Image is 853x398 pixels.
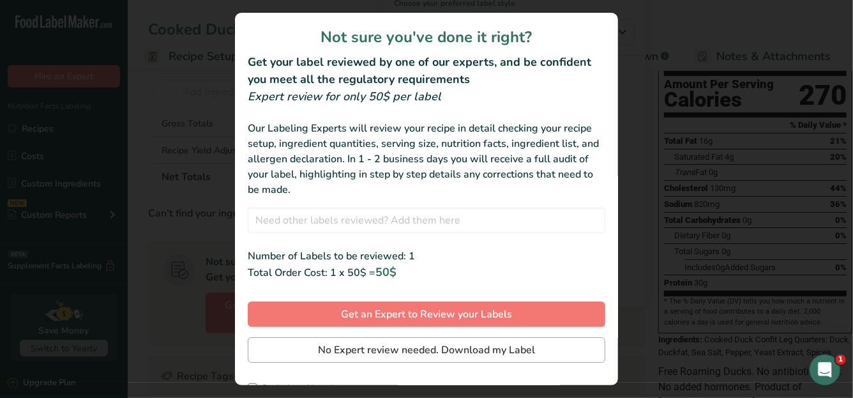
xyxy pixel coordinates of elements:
[248,88,605,105] div: Expert review for only 50$ per label
[810,355,840,385] iframe: Intercom live chat
[248,208,605,233] input: Need other labels reviewed? Add them here
[318,342,535,358] span: No Expert review needed. Download my Label
[248,26,605,49] h1: Not sure you've done it right?
[248,264,605,281] div: Total Order Cost: 1 x 50$ =
[248,249,605,264] div: Number of Labels to be reviewed: 1
[248,337,605,363] button: No Expert review needed. Download my Label
[375,264,396,280] span: 50$
[257,383,338,393] span: Don't show this again
[341,307,512,322] span: Get an Expert to Review your Labels
[248,302,605,327] button: Get an Expert to Review your Labels
[248,121,605,197] div: Our Labeling Experts will review your recipe in detail checking your recipe setup, ingredient qua...
[836,355,846,365] span: 1
[248,54,605,88] h2: Get your label reviewed by one of our experts, and be confident you meet all the regulatory requi...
